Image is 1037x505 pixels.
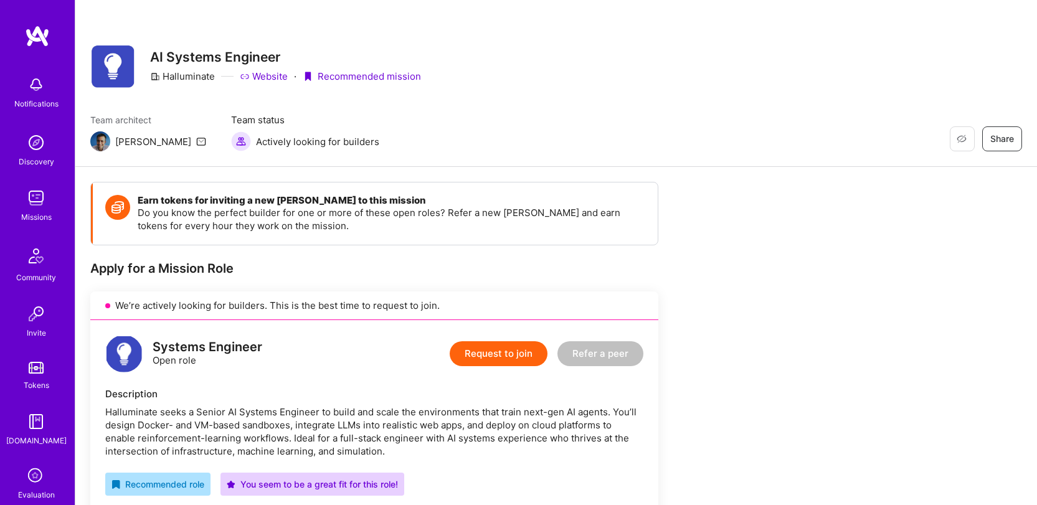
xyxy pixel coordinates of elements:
div: Missions [21,210,52,224]
span: Actively looking for builders [256,135,379,148]
img: tokens [29,362,44,374]
h4: Earn tokens for inviting a new [PERSON_NAME] to this mission [138,195,645,206]
button: Refer a peer [557,341,643,366]
img: Company Logo [90,44,135,88]
div: Notifications [14,97,59,110]
div: Halluminate [150,70,215,83]
div: Community [16,271,56,284]
span: Share [990,133,1014,145]
i: icon EyeClosed [957,134,967,144]
div: Description [105,387,643,400]
div: Recommended mission [303,70,421,83]
img: guide book [24,409,49,434]
div: Discovery [19,155,54,168]
div: Systems Engineer [153,341,262,354]
div: [DOMAIN_NAME] [6,434,67,447]
div: · [294,70,296,83]
img: Community [21,241,51,271]
div: Apply for a Mission Role [90,260,658,276]
img: logo [25,25,50,47]
img: Invite [24,301,49,326]
img: Token icon [105,195,130,220]
button: Share [982,126,1022,151]
img: bell [24,72,49,97]
button: Request to join [450,341,547,366]
div: Open role [153,341,262,367]
i: icon SelectionTeam [24,465,48,488]
div: Recommended role [111,478,204,491]
div: You seem to be a great fit for this role! [227,478,398,491]
img: Actively looking for builders [231,131,251,151]
span: Team architect [90,113,206,126]
p: Do you know the perfect builder for one or more of these open roles? Refer a new [PERSON_NAME] an... [138,206,645,232]
div: [PERSON_NAME] [115,135,191,148]
div: Tokens [24,379,49,392]
img: Team Architect [90,131,110,151]
img: logo [105,335,143,372]
i: icon CompanyGray [150,72,160,82]
i: icon PurpleRibbon [303,72,313,82]
i: icon Mail [196,136,206,146]
img: teamwork [24,186,49,210]
span: Team status [231,113,379,126]
div: Evaluation [18,488,55,501]
a: Website [240,70,288,83]
div: Halluminate seeks a Senior AI Systems Engineer to build and scale the environments that train nex... [105,405,643,458]
div: We’re actively looking for builders. This is the best time to request to join. [90,291,658,320]
h3: AI Systems Engineer [150,49,421,65]
img: discovery [24,130,49,155]
div: Invite [27,326,46,339]
i: icon PurpleStar [227,480,235,489]
i: icon RecommendedBadge [111,480,120,489]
